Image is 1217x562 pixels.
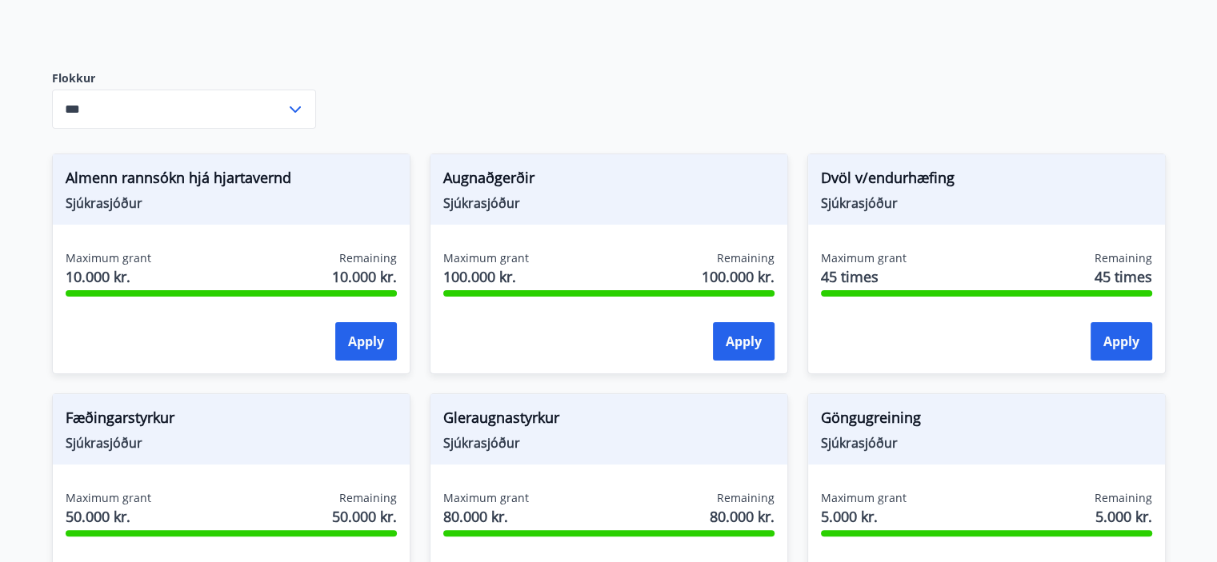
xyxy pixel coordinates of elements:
span: Sjúkrasjóður [66,194,397,212]
span: Maximum grant [443,250,529,266]
span: Remaining [339,250,397,266]
span: Göngugreining [821,407,1152,434]
span: Gleraugnastyrkur [443,407,775,434]
span: Maximum grant [821,490,907,506]
span: Remaining [339,490,397,506]
span: Sjúkrasjóður [66,434,397,452]
span: 45 times [821,266,907,287]
span: Sjúkrasjóður [443,434,775,452]
label: Flokkur [52,70,316,86]
span: Sjúkrasjóður [443,194,775,212]
span: 80.000 kr. [443,506,529,527]
span: Fæðingarstyrkur [66,407,397,434]
span: 80.000 kr. [710,506,775,527]
span: 45 times [1095,266,1152,287]
button: Apply [335,322,397,361]
span: 50.000 kr. [332,506,397,527]
span: Remaining [717,250,775,266]
button: Apply [1091,322,1152,361]
span: 50.000 kr. [66,506,151,527]
span: 100.000 kr. [443,266,529,287]
span: Dvöl v/endurhæfing [821,167,1152,194]
span: 10.000 kr. [332,266,397,287]
button: Apply [713,322,775,361]
span: Sjúkrasjóður [821,434,1152,452]
span: 5.000 kr. [1095,506,1152,527]
span: Maximum grant [443,490,529,506]
span: Remaining [717,490,775,506]
span: 5.000 kr. [821,506,907,527]
span: Sjúkrasjóður [821,194,1152,212]
span: Almenn rannsókn hjá hjartavernd [66,167,397,194]
span: Augnaðgerðir [443,167,775,194]
span: 10.000 kr. [66,266,151,287]
span: Remaining [1095,490,1152,506]
span: Maximum grant [821,250,907,266]
span: Maximum grant [66,250,151,266]
span: Maximum grant [66,490,151,506]
span: Remaining [1095,250,1152,266]
span: 100.000 kr. [702,266,775,287]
